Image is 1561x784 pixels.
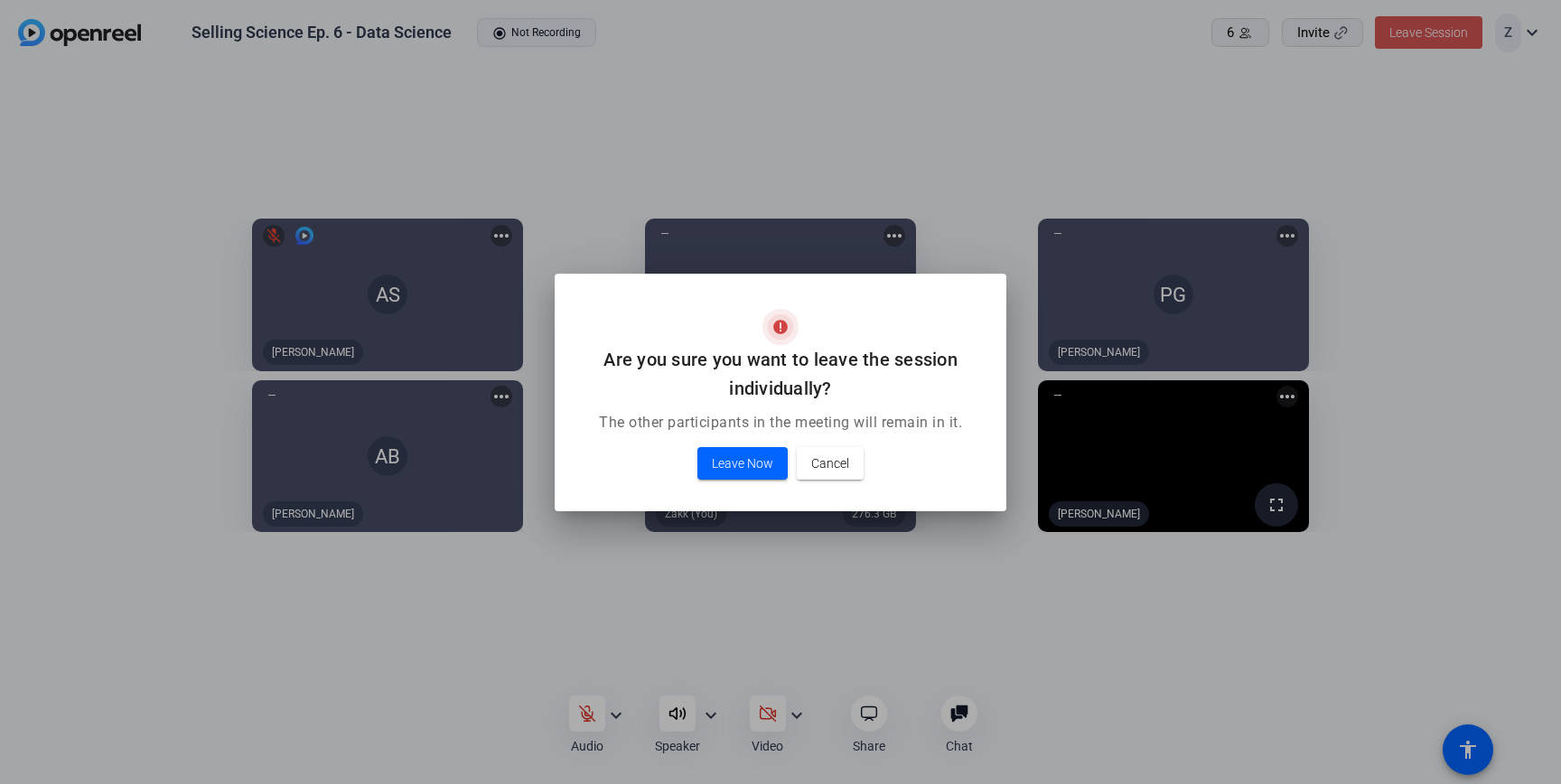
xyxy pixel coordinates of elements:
[576,412,985,434] p: The other participants in the meeting will remain in it.
[811,453,849,474] span: Cancel
[712,453,773,474] span: Leave Now
[576,345,985,403] h2: Are you sure you want to leave the session individually?
[797,447,864,480] button: Cancel
[697,447,788,480] button: Leave Now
